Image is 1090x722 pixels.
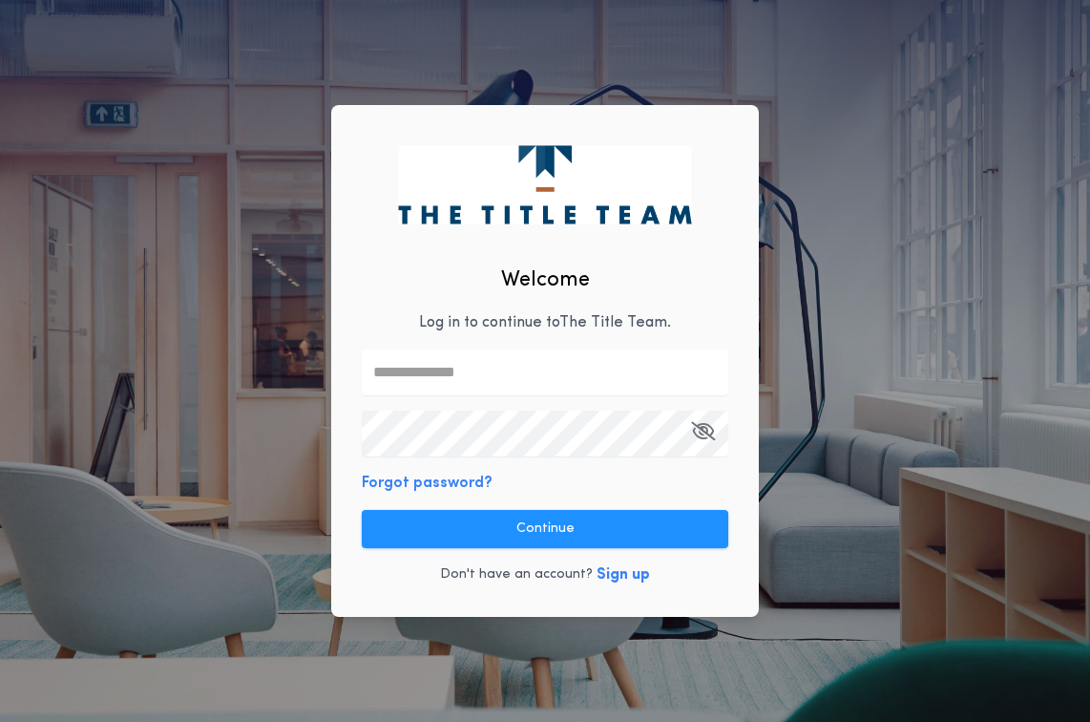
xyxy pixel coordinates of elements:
[440,565,593,584] p: Don't have an account?
[362,472,493,495] button: Forgot password?
[362,510,728,548] button: Continue
[501,265,590,296] h2: Welcome
[597,563,650,586] button: Sign up
[398,145,691,223] img: logo
[419,311,671,334] p: Log in to continue to The Title Team .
